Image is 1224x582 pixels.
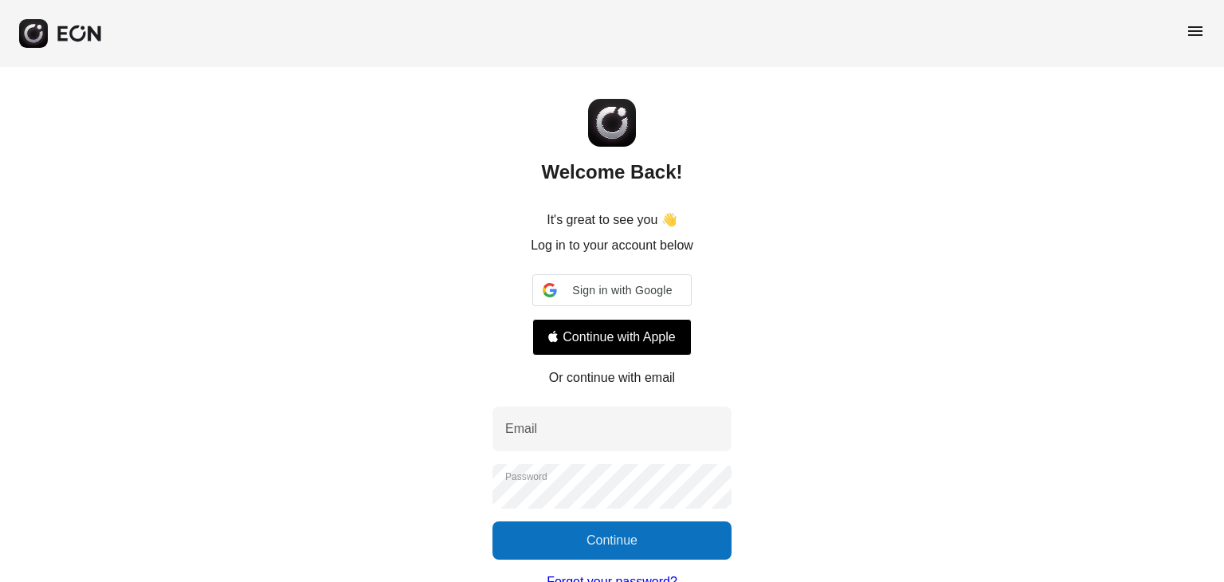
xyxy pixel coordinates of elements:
span: menu [1186,22,1205,41]
iframe: Sign in with Google Button [524,305,700,340]
span: Sign in with Google [563,281,681,300]
p: Or continue with email [549,368,675,387]
div: Sign in with Google [532,274,692,306]
p: Log in to your account below [531,236,693,255]
button: Continue [492,521,732,560]
label: Password [505,470,547,483]
p: It's great to see you 👋 [547,210,677,230]
label: Email [505,419,537,438]
h2: Welcome Back! [542,159,683,185]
